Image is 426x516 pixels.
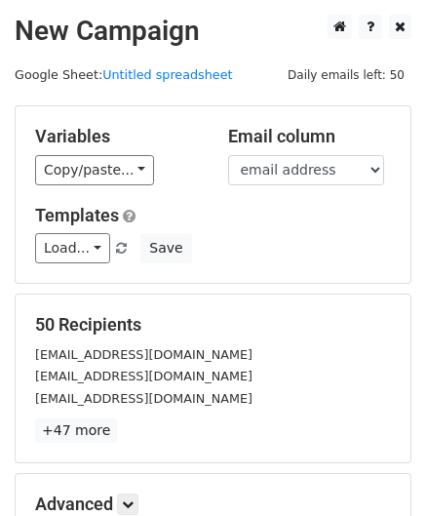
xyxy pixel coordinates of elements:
h5: 50 Recipients [35,314,391,336]
h2: New Campaign [15,15,411,48]
iframe: Chat Widget [329,422,426,516]
a: Untitled spreadsheet [102,67,232,82]
small: [EMAIL_ADDRESS][DOMAIN_NAME] [35,391,252,406]
a: Daily emails left: 50 [281,67,411,82]
a: +47 more [35,418,117,443]
small: [EMAIL_ADDRESS][DOMAIN_NAME] [35,369,252,383]
small: [EMAIL_ADDRESS][DOMAIN_NAME] [35,347,252,362]
small: Google Sheet: [15,67,233,82]
span: Daily emails left: 50 [281,64,411,86]
a: Templates [35,205,119,225]
h5: Email column [228,126,392,147]
h5: Variables [35,126,199,147]
a: Load... [35,233,110,263]
h5: Advanced [35,494,391,515]
button: Save [140,233,191,263]
a: Copy/paste... [35,155,154,185]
